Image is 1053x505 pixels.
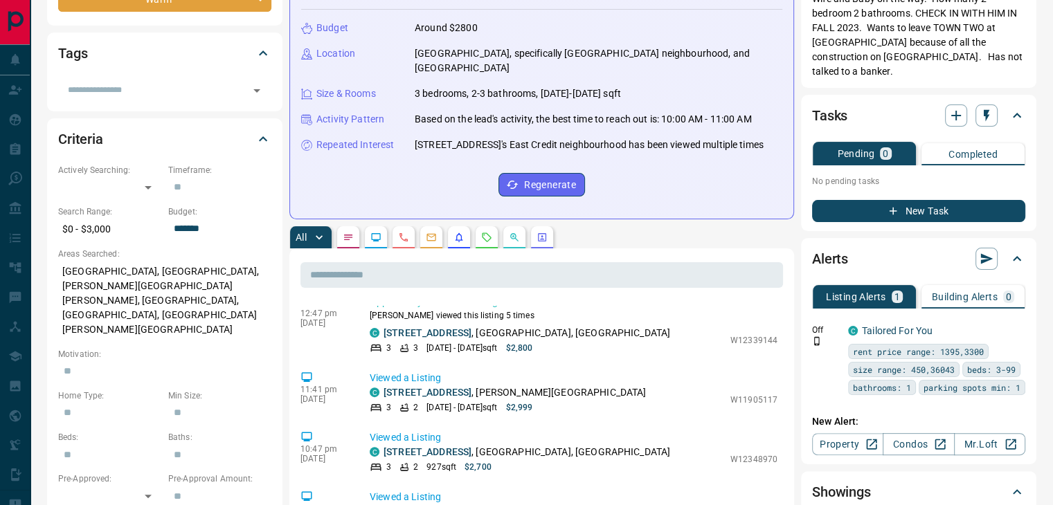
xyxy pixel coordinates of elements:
[168,431,271,443] p: Baths:
[812,104,847,127] h2: Tasks
[58,37,271,70] div: Tags
[509,232,520,243] svg: Opportunities
[415,21,478,35] p: Around $2800
[812,99,1025,132] div: Tasks
[498,173,585,196] button: Regenerate
[465,461,492,473] p: $2,700
[426,342,497,354] p: [DATE] - [DATE] sqft
[730,334,777,347] p: W12339144
[316,86,376,101] p: Size & Rooms
[370,387,379,397] div: condos.ca
[812,433,883,455] a: Property
[505,401,532,414] p: $2,999
[58,122,271,156] div: Criteria
[168,389,271,402] p: Min Size:
[730,394,777,406] p: W11905117
[853,345,984,358] span: rent price range: 1395,3300
[300,385,349,394] p: 11:41 pm
[948,149,998,159] p: Completed
[862,325,933,336] a: Tailored For You
[730,453,777,466] p: W12348970
[384,445,670,459] p: , [GEOGRAPHIC_DATA], [GEOGRAPHIC_DATA]
[58,260,271,341] p: [GEOGRAPHIC_DATA], [GEOGRAPHIC_DATA], [PERSON_NAME][GEOGRAPHIC_DATA][PERSON_NAME], [GEOGRAPHIC_DA...
[247,81,267,100] button: Open
[426,461,456,473] p: 927 sqft
[894,292,900,302] p: 1
[58,348,271,360] p: Motivation:
[58,431,161,443] p: Beds:
[58,205,161,218] p: Search Range:
[58,248,271,260] p: Areas Searched:
[300,444,349,454] p: 10:47 pm
[300,394,349,404] p: [DATE]
[812,336,822,346] svg: Push Notification Only
[848,326,858,336] div: condos.ca
[413,342,418,354] p: 3
[398,232,409,243] svg: Calls
[481,232,492,243] svg: Requests
[58,42,87,64] h2: Tags
[924,380,1020,394] span: parking spots min: 1
[370,447,379,457] div: condos.ca
[415,46,782,75] p: [GEOGRAPHIC_DATA], specifically [GEOGRAPHIC_DATA] neighbourhood, and [GEOGRAPHIC_DATA]
[386,342,391,354] p: 3
[168,205,271,218] p: Budget:
[384,327,471,338] a: [STREET_ADDRESS]
[58,472,161,485] p: Pre-Approved:
[853,380,911,394] span: bathrooms: 1
[168,472,271,485] p: Pre-Approval Amount:
[812,242,1025,275] div: Alerts
[453,232,465,243] svg: Listing Alerts
[370,430,777,445] p: Viewed a Listing
[883,433,954,455] a: Condos
[300,318,349,328] p: [DATE]
[300,309,349,318] p: 12:47 pm
[413,401,418,414] p: 2
[415,112,752,127] p: Based on the lead's activity, the best time to reach out is: 10:00 AM - 11:00 AM
[415,86,621,101] p: 3 bedrooms, 2-3 bathrooms, [DATE]-[DATE] sqft
[537,232,548,243] svg: Agent Actions
[370,232,381,243] svg: Lead Browsing Activity
[812,414,1025,429] p: New Alert:
[316,112,384,127] p: Activity Pattern
[1006,292,1011,302] p: 0
[316,21,348,35] p: Budget
[370,490,777,504] p: Viewed a Listing
[168,164,271,176] p: Timeframe:
[370,328,379,338] div: condos.ca
[370,371,777,385] p: Viewed a Listing
[316,138,394,152] p: Repeated Interest
[505,342,532,354] p: $2,800
[343,232,354,243] svg: Notes
[883,149,888,158] p: 0
[812,200,1025,222] button: New Task
[296,232,307,242] p: All
[426,401,497,414] p: [DATE] - [DATE] sqft
[954,433,1025,455] a: Mr.Loft
[812,171,1025,192] p: No pending tasks
[415,138,764,152] p: [STREET_ADDRESS]'s East Credit neighbourhood has been viewed multiple times
[58,128,103,150] h2: Criteria
[316,46,355,61] p: Location
[812,248,848,270] h2: Alerts
[837,149,874,158] p: Pending
[370,309,777,322] p: [PERSON_NAME] viewed this listing 5 times
[812,481,871,503] h2: Showings
[384,387,471,398] a: [STREET_ADDRESS]
[812,324,840,336] p: Off
[384,385,646,400] p: , [PERSON_NAME][GEOGRAPHIC_DATA]
[826,292,886,302] p: Listing Alerts
[967,362,1016,376] span: beds: 3-99
[384,446,471,457] a: [STREET_ADDRESS]
[413,461,418,473] p: 2
[853,362,955,376] span: size range: 450,36043
[58,389,161,402] p: Home Type:
[386,401,391,414] p: 3
[932,292,998,302] p: Building Alerts
[384,326,670,340] p: , [GEOGRAPHIC_DATA], [GEOGRAPHIC_DATA]
[386,461,391,473] p: 3
[426,232,437,243] svg: Emails
[300,454,349,463] p: [DATE]
[58,218,161,241] p: $0 - $3,000
[58,164,161,176] p: Actively Searching:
